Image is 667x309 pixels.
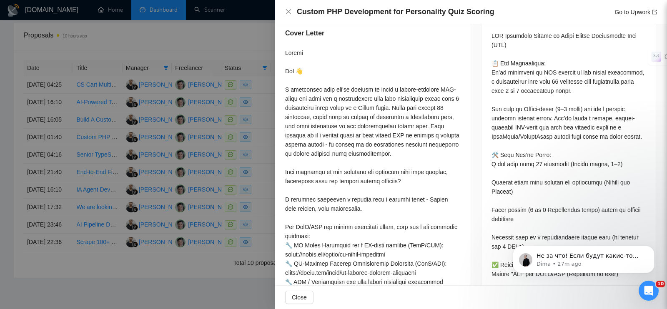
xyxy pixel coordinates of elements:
button: Close [285,8,292,15]
iframe: Intercom live chat [639,281,659,301]
h4: Custom PHP Development for Personality Quiz Scoring [297,7,494,17]
span: close [285,8,292,15]
span: Close [292,293,307,302]
button: Close [285,291,313,304]
h5: Cover Letter [285,28,324,38]
span: 10 [656,281,665,287]
span: export [652,10,657,15]
a: Go to Upworkexport [614,9,657,15]
iframe: Intercom notifications message [500,228,667,287]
